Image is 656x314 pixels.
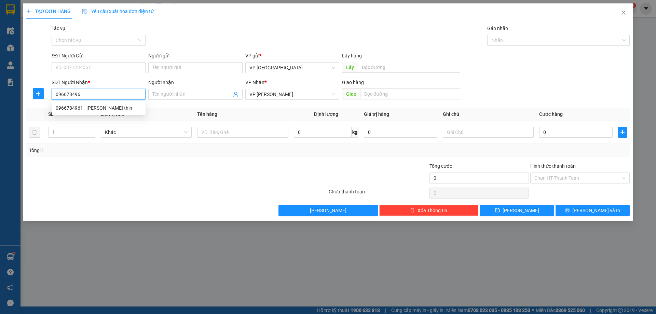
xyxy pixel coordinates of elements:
[621,10,626,15] span: close
[33,91,43,96] span: plus
[342,80,364,85] span: Giao hàng
[358,62,460,73] input: Dọc đường
[328,188,429,200] div: Chưa thanh toán
[26,9,71,14] span: TẠO ĐƠN HÀNG
[17,4,40,11] span: HAIVAN
[55,7,99,17] span: VP [GEOGRAPHIC_DATA]
[82,9,87,14] img: icon
[480,205,554,216] button: save[PERSON_NAME]
[148,52,242,59] div: Người gửi
[360,88,460,99] input: Dọc đường
[443,127,534,138] input: Ghi Chú
[105,127,188,137] span: Khác
[495,208,500,213] span: save
[8,12,48,19] span: XUANTRANG
[342,53,362,58] span: Lấy hàng
[69,18,99,25] span: 0943559551
[418,207,447,214] span: Xóa Thông tin
[379,205,479,216] button: deleteXóa Thông tin
[530,163,576,169] label: Hình thức thanh toán
[52,79,146,86] div: SĐT Người Nhận
[52,52,146,59] div: SĐT Người Gửi
[342,88,360,99] span: Giao
[56,104,141,112] div: 0966784961 - [PERSON_NAME] thìn
[249,63,335,73] span: VP HÀ NỘI
[3,37,21,41] span: Người gửi:
[3,41,46,51] span: Người nhận:
[48,111,54,117] span: SL
[148,79,242,86] div: Người nhận
[410,208,415,213] span: delete
[310,207,346,214] span: [PERSON_NAME]
[556,205,630,216] button: printer[PERSON_NAME] và In
[364,127,437,138] input: 0
[278,205,378,216] button: [PERSON_NAME]
[33,88,44,99] button: plus
[429,163,452,169] span: Tổng cước
[52,103,146,113] div: 0966784961 - anh thìn
[314,111,338,117] span: Định lượng
[3,45,46,50] span: [PERSON_NAME] bản
[17,21,39,27] em: Logistics
[618,127,627,138] button: plus
[52,26,65,31] label: Tác vụ
[197,111,217,117] span: Tên hàng
[352,127,358,138] span: kg
[245,80,264,85] span: VP Nhận
[249,89,335,99] span: VP MỘC CHÂU
[82,9,154,14] span: Yêu cầu xuất hóa đơn điện tử
[364,111,389,117] span: Giá trị hàng
[29,127,40,138] button: delete
[26,9,31,14] span: plus
[503,207,539,214] span: [PERSON_NAME]
[29,147,253,154] div: Tổng: 1
[487,26,508,31] label: Gán nhãn
[197,127,288,138] input: VD: Bàn, Ghế
[618,129,627,135] span: plus
[440,108,536,121] th: Ghi chú
[565,208,570,213] span: printer
[233,92,238,97] span: user-add
[3,51,51,60] span: 0965201991
[572,207,620,214] span: [PERSON_NAME] và In
[539,111,563,117] span: Cước hàng
[342,62,358,73] span: Lấy
[614,3,633,23] button: Close
[245,52,339,59] div: VP gửi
